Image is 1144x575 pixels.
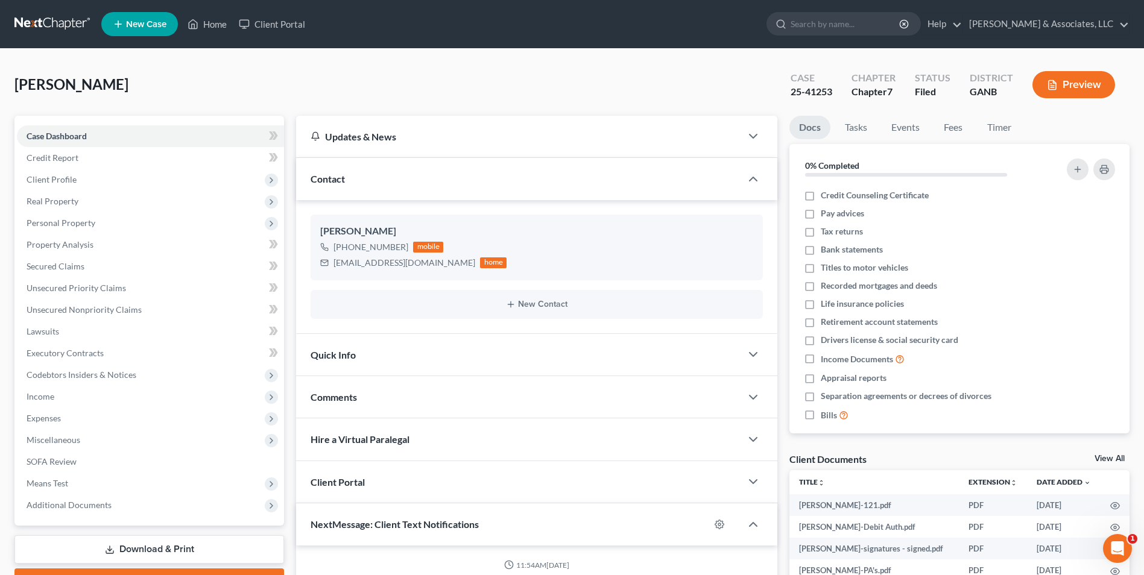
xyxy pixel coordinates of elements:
span: NextMessage: Client Text Notifications [311,518,479,530]
td: PDF [959,538,1027,559]
div: 11:54AM[DATE] [311,560,763,570]
span: Income Documents [821,353,893,365]
div: GANB [970,85,1013,99]
span: Unsecured Nonpriority Claims [27,304,142,315]
a: View All [1095,454,1125,463]
a: Case Dashboard [17,125,284,147]
span: Personal Property [27,218,95,228]
span: Credit Report [27,152,78,163]
a: Timer [978,116,1021,139]
a: Download & Print [14,535,284,564]
div: Client Documents [789,453,867,465]
iframe: Intercom live chat [1103,534,1132,563]
a: SOFA Review [17,451,284,473]
span: Miscellaneous [27,435,80,445]
a: Unsecured Priority Claims [17,277,284,299]
a: Fees [934,116,973,139]
span: Real Property [27,196,78,206]
a: Secured Claims [17,256,284,277]
td: PDF [959,494,1027,516]
a: Help [921,13,962,35]
td: [PERSON_NAME]-signatures - signed.pdf [789,538,959,559]
span: Recorded mortgages and deeds [821,280,937,292]
span: Bills [821,409,837,421]
span: Quick Info [311,349,356,360]
span: Pay advices [821,207,864,219]
span: New Case [126,20,166,29]
span: Unsecured Priority Claims [27,283,126,293]
div: Status [915,71,950,85]
span: Tax returns [821,225,863,237]
span: Income [27,391,54,401]
a: Executory Contracts [17,342,284,364]
span: Additional Documents [27,500,112,510]
span: Retirement account statements [821,316,938,328]
span: Executory Contracts [27,348,104,358]
a: Events [882,116,929,139]
span: Means Test [27,478,68,488]
div: Case [791,71,832,85]
span: 7 [887,86,893,97]
span: Drivers license & social security card [821,334,958,346]
div: 25-41253 [791,85,832,99]
span: Property Analysis [27,239,93,250]
a: Home [182,13,233,35]
a: [PERSON_NAME] & Associates, LLC [963,13,1129,35]
a: Tasks [835,116,877,139]
td: [PERSON_NAME]-Debit Auth.pdf [789,516,959,538]
span: [PERSON_NAME] [14,75,128,93]
span: Expenses [27,413,61,423]
span: Secured Claims [27,261,84,271]
i: unfold_more [818,479,825,486]
a: Credit Report [17,147,284,169]
div: Chapter [852,85,896,99]
span: Codebtors Insiders & Notices [27,369,136,380]
span: Life insurance policies [821,298,904,310]
td: [DATE] [1027,538,1101,559]
span: Case Dashboard [27,131,87,141]
td: [DATE] [1027,494,1101,516]
a: Property Analysis [17,234,284,256]
span: Lawsuits [27,326,59,336]
div: Updates & News [311,130,727,143]
td: [DATE] [1027,516,1101,538]
div: home [480,257,507,268]
a: Extensionunfold_more [969,477,1017,486]
strong: 0% Completed [805,160,859,171]
span: Comments [311,391,357,403]
span: 1 [1128,534,1137,544]
span: Appraisal reports [821,372,886,384]
button: Preview [1032,71,1115,98]
span: Separation agreements or decrees of divorces [821,390,991,402]
div: District [970,71,1013,85]
div: Filed [915,85,950,99]
td: [PERSON_NAME]-121.pdf [789,494,959,516]
i: unfold_more [1010,479,1017,486]
span: Client Portal [311,476,365,488]
div: [PERSON_NAME] [320,224,753,239]
span: Client Profile [27,174,77,184]
span: Contact [311,173,345,184]
span: Credit Counseling Certificate [821,189,929,201]
span: Titles to motor vehicles [821,262,908,274]
div: [EMAIL_ADDRESS][DOMAIN_NAME] [333,257,475,269]
button: New Contact [320,300,753,309]
a: Client Portal [233,13,311,35]
a: Lawsuits [17,321,284,342]
a: Unsecured Nonpriority Claims [17,299,284,321]
input: Search by name... [791,13,901,35]
td: PDF [959,516,1027,538]
span: Bank statements [821,244,883,256]
a: Docs [789,116,830,139]
a: Date Added expand_more [1037,477,1091,486]
div: [PHONE_NUMBER] [333,241,408,253]
div: Chapter [852,71,896,85]
span: Hire a Virtual Paralegal [311,433,409,445]
span: SOFA Review [27,456,77,467]
a: Titleunfold_more [799,477,825,486]
div: mobile [413,242,443,253]
i: expand_more [1084,479,1091,486]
